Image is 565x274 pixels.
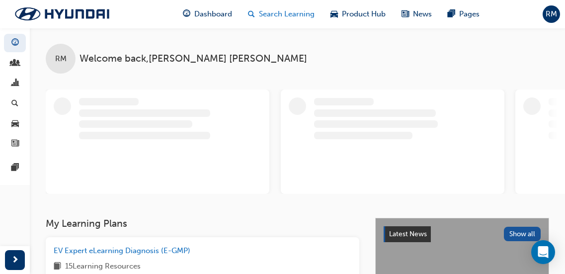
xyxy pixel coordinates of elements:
span: RM [546,8,557,20]
span: pages-icon [11,164,19,173]
span: pages-icon [448,8,455,20]
span: car-icon [330,8,338,20]
a: guage-iconDashboard [175,4,240,24]
span: car-icon [11,119,19,128]
span: chart-icon [11,79,19,88]
a: Latest NewsShow all [384,226,541,242]
span: news-icon [402,8,409,20]
span: guage-icon [11,39,19,48]
img: Trak [5,3,119,24]
span: Search Learning [259,8,315,20]
span: Latest News [389,230,427,238]
span: search-icon [248,8,255,20]
a: news-iconNews [394,4,440,24]
a: pages-iconPages [440,4,487,24]
span: next-icon [11,254,19,267]
button: Show all [504,227,541,241]
span: Dashboard [194,8,232,20]
span: book-icon [54,261,61,273]
button: RM [543,5,560,23]
a: search-iconSearch Learning [240,4,323,24]
a: car-iconProduct Hub [323,4,394,24]
span: RM [55,53,67,65]
a: EV Expert eLearning Diagnosis (E-GMP) [54,245,194,257]
span: people-icon [11,59,19,68]
span: 15 Learning Resources [65,261,141,273]
span: guage-icon [183,8,190,20]
span: search-icon [11,99,18,108]
h3: My Learning Plans [46,218,359,229]
span: Product Hub [342,8,386,20]
div: Open Intercom Messenger [531,240,555,264]
span: news-icon [11,140,19,149]
span: Pages [459,8,480,20]
span: EV Expert eLearning Diagnosis (E-GMP) [54,246,190,255]
span: Welcome back , [PERSON_NAME] [PERSON_NAME] [80,53,307,65]
span: News [413,8,432,20]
